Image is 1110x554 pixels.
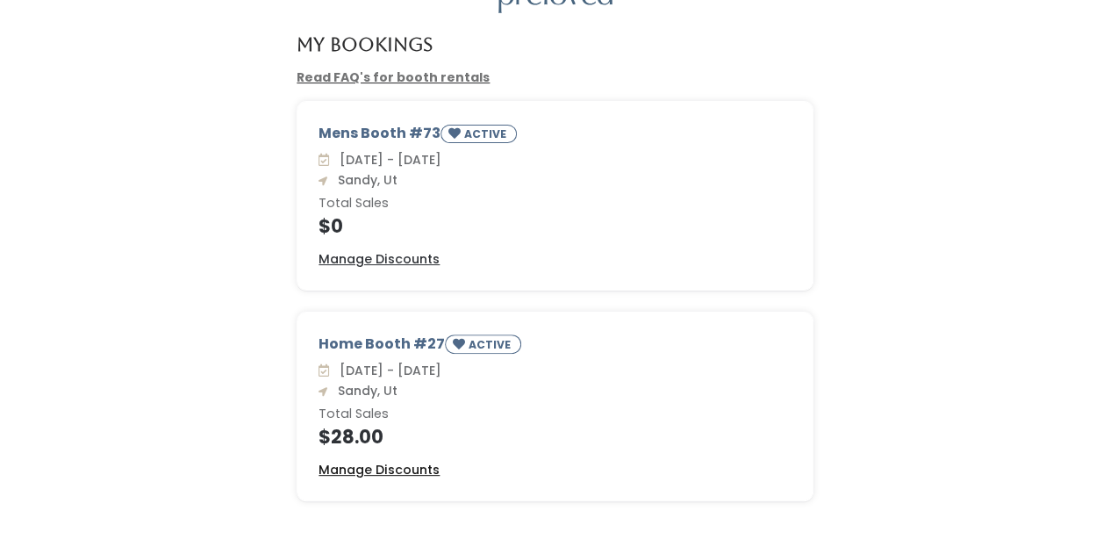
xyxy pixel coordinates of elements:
span: [DATE] - [DATE] [333,362,441,379]
a: Manage Discounts [319,461,440,479]
h6: Total Sales [319,407,791,421]
span: Sandy, Ut [331,382,397,399]
h4: $0 [319,216,791,236]
h4: My Bookings [297,34,433,54]
div: Mens Booth #73 [319,123,791,150]
h4: $28.00 [319,427,791,447]
span: Sandy, Ut [331,171,397,189]
u: Manage Discounts [319,461,440,478]
small: ACTIVE [469,337,514,352]
u: Manage Discounts [319,250,440,268]
a: Manage Discounts [319,250,440,269]
small: ACTIVE [464,126,510,141]
a: Read FAQ's for booth rentals [297,68,490,86]
h6: Total Sales [319,197,791,211]
span: [DATE] - [DATE] [333,151,441,169]
div: Home Booth #27 [319,334,791,361]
